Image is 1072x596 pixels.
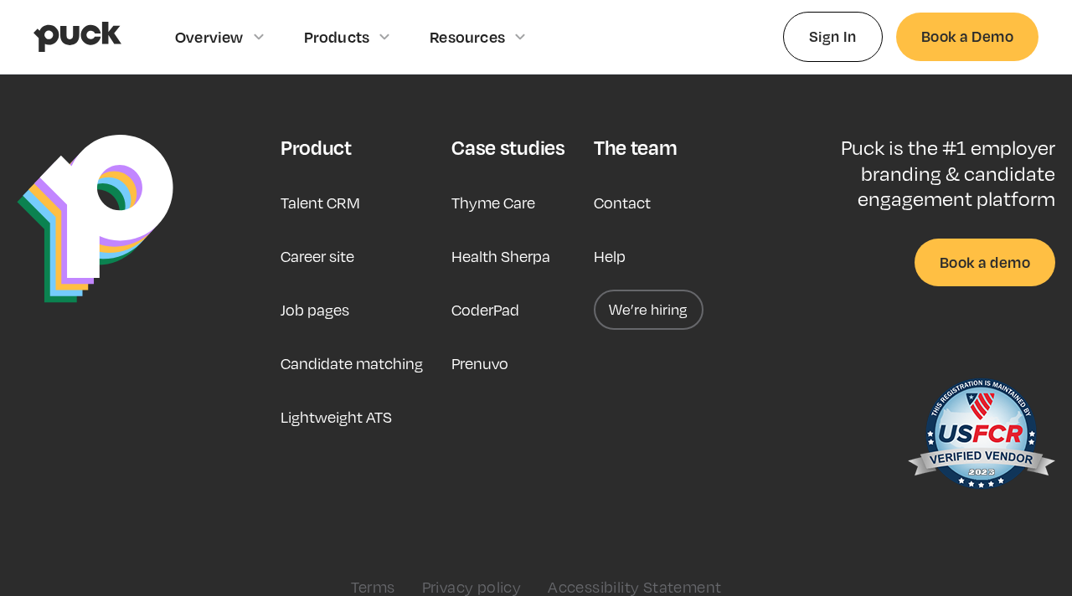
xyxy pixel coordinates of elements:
p: Puck is the #1 employer branding & candidate engagement platform [808,135,1055,211]
div: Case studies [451,135,564,160]
a: Candidate matching [281,343,423,383]
a: Book a Demo [896,13,1038,60]
a: Health Sherpa [451,236,550,276]
a: Talent CRM [281,182,360,223]
a: Job pages [281,290,349,330]
a: Lightweight ATS [281,397,392,437]
a: Thyme Care [451,182,535,223]
a: Contact [594,182,651,223]
a: Book a demo [915,239,1055,286]
img: US Federal Contractor Registration System for Award Management Verified Vendor Seal [906,370,1055,504]
div: Resources [430,28,505,46]
a: Prenuvo [451,343,508,383]
img: Puck Logo [17,135,173,303]
a: Help [594,236,626,276]
div: Products [304,28,370,46]
div: The team [594,135,677,160]
a: CoderPad [451,290,519,330]
a: Career site [281,236,354,276]
a: Terms [351,578,395,596]
a: We’re hiring [594,290,703,330]
div: Product [281,135,352,160]
a: Sign In [783,12,883,61]
a: Accessibility Statement [548,578,721,596]
a: Privacy policy [422,578,522,596]
div: Overview [175,28,244,46]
